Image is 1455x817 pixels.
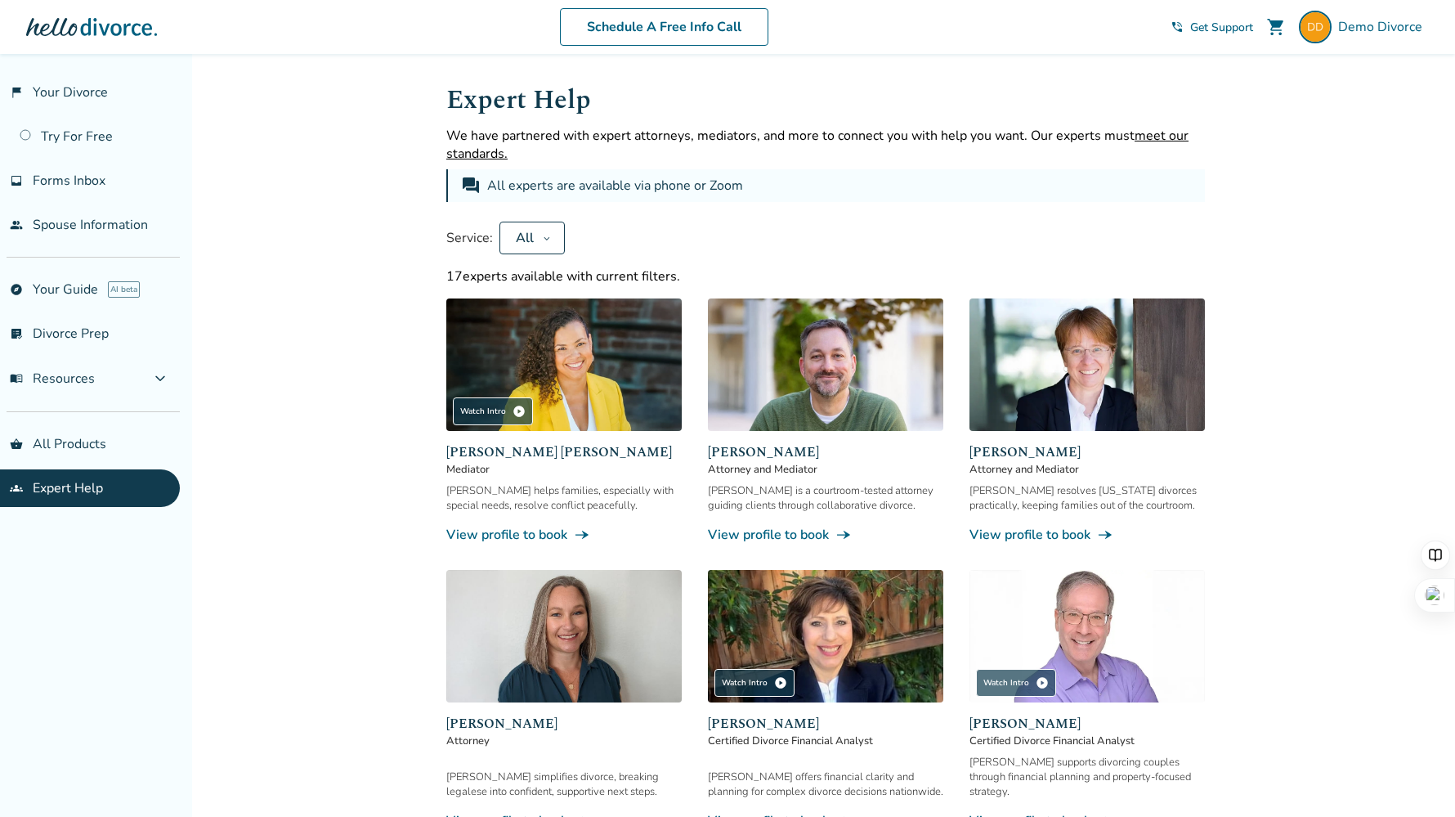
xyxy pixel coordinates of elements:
[446,127,1189,163] span: meet our standards.
[774,676,787,689] span: play_circle
[708,734,943,748] span: Certified Divorce Financial Analyst
[969,483,1205,513] div: [PERSON_NAME] resolves [US_STATE] divorces practically, keeping families out of the courtroom.
[499,222,565,254] button: All
[446,267,1205,285] div: 17 experts available with current filters.
[10,218,23,231] span: people
[976,669,1056,697] div: Watch Intro
[446,770,682,799] div: [PERSON_NAME] simplifies divorce, breaking legalese into confident, supportive next steps.
[10,482,23,495] span: groups
[446,734,682,748] span: Attorney
[708,483,943,513] div: [PERSON_NAME] is a courtroom-tested attorney guiding clients through collaborative divorce.
[10,372,23,385] span: menu_book
[487,176,746,195] div: All experts are available via phone or Zoom
[969,462,1205,477] span: Attorney and Mediator
[446,483,682,513] div: [PERSON_NAME] helps families, especially with special needs, resolve conflict peacefully.
[1171,20,1253,35] a: phone_in_talkGet Support
[461,176,481,195] span: forum
[1097,527,1113,543] span: line_end_arrow_notch
[10,283,23,296] span: explore
[1338,18,1429,36] span: Demo Divorce
[560,8,768,46] a: Schedule A Free Info Call
[1299,11,1332,43] img: Demo Divorce
[969,714,1205,734] span: [PERSON_NAME]
[108,281,140,298] span: AI beta
[708,770,943,799] div: [PERSON_NAME] offers financial clarity and planning for complex divorce decisions nationwide.
[969,734,1205,748] span: Certified Divorce Financial Analyst
[446,526,682,544] a: View profile to bookline_end_arrow_notch
[33,172,105,190] span: Forms Inbox
[1266,17,1286,37] span: shopping_cart
[10,327,23,340] span: list_alt_check
[969,299,1205,431] img: Anne Mania
[446,299,682,431] img: Claudia Brown Coulter
[708,299,943,431] img: Neil Forester
[446,80,1205,120] h1: Expert Help
[969,755,1205,799] div: [PERSON_NAME] supports divorcing couples through financial planning and property-focused strategy.
[708,570,943,703] img: Sandra Giudici
[708,714,943,734] span: [PERSON_NAME]
[1190,20,1253,35] span: Get Support
[10,370,95,388] span: Resources
[969,442,1205,462] span: [PERSON_NAME]
[1373,738,1455,817] iframe: Chat Widget
[708,442,943,462] span: [PERSON_NAME]
[969,570,1205,703] img: Jeff Landers
[150,369,170,388] span: expand_more
[513,405,526,418] span: play_circle
[708,526,943,544] a: View profile to bookline_end_arrow_notch
[708,462,943,477] span: Attorney and Mediator
[446,570,682,703] img: Desiree Howard
[446,714,682,734] span: [PERSON_NAME]
[446,442,682,462] span: [PERSON_NAME] [PERSON_NAME]
[10,438,23,451] span: shopping_basket
[446,127,1205,163] p: We have partnered with expert attorneys, mediators, and more to connect you with help you want. O...
[969,526,1205,544] a: View profile to bookline_end_arrow_notch
[453,397,533,425] div: Watch Intro
[513,229,536,247] div: All
[1036,676,1049,689] span: play_circle
[446,229,493,247] span: Service:
[835,527,852,543] span: line_end_arrow_notch
[10,86,23,99] span: flag_2
[714,669,795,697] div: Watch Intro
[10,174,23,187] span: inbox
[1171,20,1184,34] span: phone_in_talk
[446,462,682,477] span: Mediator
[574,527,590,543] span: line_end_arrow_notch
